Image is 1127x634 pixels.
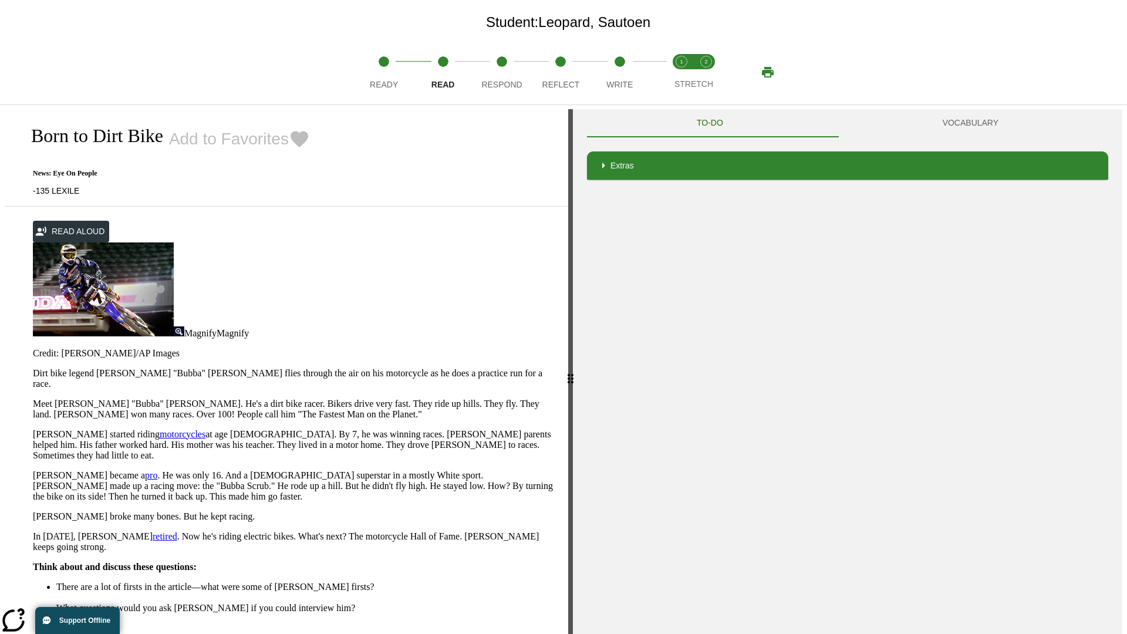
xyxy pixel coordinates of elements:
[468,40,536,104] button: Respond step 3 of 5
[481,80,522,89] span: Respond
[33,470,554,502] p: [PERSON_NAME] became a . He was only 16. And a [DEMOGRAPHIC_DATA] superstar in a mostly White spo...
[606,80,633,89] span: Write
[573,109,1122,634] div: activity
[56,603,554,613] li: What questions would you ask [PERSON_NAME] if you could interview him?
[568,109,573,634] div: Press Enter or Spacebar and then press right and left arrow keys to move the slider
[431,80,455,89] span: Read
[674,79,713,89] span: STRETCH
[145,470,157,480] a: pro
[19,185,310,197] p: -135 LEXILE
[749,62,787,83] button: Print
[35,607,120,634] button: Support Offline
[527,40,595,104] button: Reflect step 4 of 5
[217,328,249,338] span: Magnify
[680,59,683,65] text: 1
[689,40,723,104] button: Stretch Respond step 2 of 2
[33,348,554,359] p: Credit: [PERSON_NAME]/AP Images
[833,109,1108,137] button: VOCABULARY
[370,80,398,89] span: Ready
[33,368,554,389] p: Dirt bike legend [PERSON_NAME] "Bubba" [PERSON_NAME] flies through the air on his motorcycle as h...
[33,221,109,242] button: Read Aloud
[153,531,177,541] a: retired
[586,40,654,104] button: Write step 5 of 5
[33,399,554,420] p: Meet [PERSON_NAME] "Bubba" [PERSON_NAME]. He's a dirt bike racer. Bikers drive very fast. They ri...
[542,80,580,89] span: Reflect
[587,109,833,137] button: TO-DO
[587,151,1108,180] div: Extras
[33,429,554,461] p: [PERSON_NAME] started riding at age [DEMOGRAPHIC_DATA]. By 7, he was winning races. [PERSON_NAME]...
[5,109,568,628] div: reading
[33,511,554,522] p: [PERSON_NAME] broke many bones. But he kept racing.
[409,40,477,104] button: Read step 2 of 5
[174,326,184,336] img: Magnify
[350,40,418,104] button: Ready step 1 of 5
[610,160,634,172] p: Extras
[184,328,217,338] span: Magnify
[33,242,174,336] img: Motocross racer James Stewart flies through the air on his dirt bike.
[587,109,1108,137] div: Instructional Panel Tabs
[33,531,554,552] p: In [DATE], [PERSON_NAME] . Now he's riding electric bikes. What's next? The motorcycle Hall of Fa...
[19,125,163,147] h2: Born to Dirt Bike
[56,582,554,592] li: There are a lot of firsts in the article—what were some of [PERSON_NAME] firsts?
[33,562,197,572] strong: Think about and discuss these questions:
[664,40,699,104] button: Stretch Read step 1 of 2
[59,616,110,625] span: Support Offline
[704,59,707,65] text: 2
[19,169,310,178] p: News: Eye On People
[160,429,205,439] a: motorcycles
